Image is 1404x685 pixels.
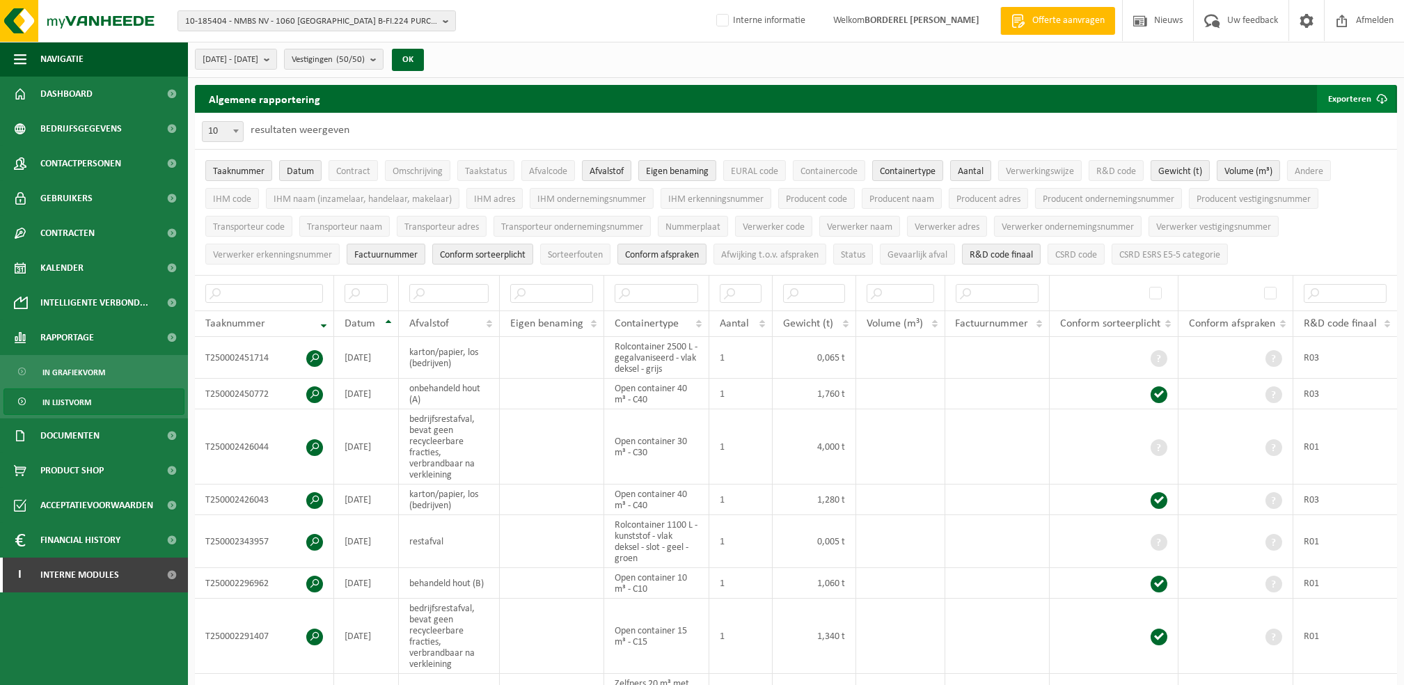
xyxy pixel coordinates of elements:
[709,599,773,674] td: 1
[709,568,773,599] td: 1
[841,250,865,260] span: Status
[3,359,184,385] a: In grafiekvorm
[529,166,567,177] span: Afvalcode
[345,318,375,329] span: Datum
[604,409,709,485] td: Open container 30 m³ - C30
[1055,250,1097,260] span: CSRD code
[537,194,646,205] span: IHM ondernemingsnummer
[205,216,292,237] button: Transporteur codeTransporteur code: Activate to sort
[195,337,334,379] td: T250002451714
[213,250,332,260] span: Verwerker erkenningsnummer
[590,166,624,177] span: Afvalstof
[721,250,819,260] span: Afwijking t.o.v. afspraken
[195,85,334,113] h2: Algemene rapportering
[399,599,500,674] td: bedrijfsrestafval, bevat geen recycleerbare fracties, verbrandbaar na verkleining
[1035,188,1182,209] button: Producent ondernemingsnummerProducent ondernemingsnummer: Activate to sort
[329,160,378,181] button: ContractContract: Activate to sort
[709,409,773,485] td: 1
[731,166,778,177] span: EURAL code
[1149,216,1279,237] button: Verwerker vestigingsnummerVerwerker vestigingsnummer: Activate to sort
[205,160,272,181] button: TaaknummerTaaknummer: Activate to remove sorting
[205,188,259,209] button: IHM codeIHM code: Activate to sort
[40,216,95,251] span: Contracten
[14,558,26,592] span: I
[615,318,679,329] span: Containertype
[604,568,709,599] td: Open container 10 m³ - C10
[195,485,334,515] td: T250002426043
[213,194,251,205] span: IHM code
[266,188,459,209] button: IHM naam (inzamelaar, handelaar, makelaar)IHM naam (inzamelaar, handelaar, makelaar): Activate to...
[720,318,749,329] span: Aantal
[998,160,1082,181] button: VerwerkingswijzeVerwerkingswijze: Activate to sort
[292,49,365,70] span: Vestigingen
[1317,85,1396,113] button: Exporteren
[40,558,119,592] span: Interne modules
[399,515,500,568] td: restafval
[540,244,610,265] button: SorteerfoutenSorteerfouten: Activate to sort
[819,216,900,237] button: Verwerker naamVerwerker naam: Activate to sort
[1002,222,1134,233] span: Verwerker ondernemingsnummer
[783,318,833,329] span: Gewicht (t)
[1000,7,1115,35] a: Offerte aanvragen
[709,515,773,568] td: 1
[773,599,855,674] td: 1,340 t
[195,379,334,409] td: T250002450772
[1293,409,1397,485] td: R01
[40,181,93,216] span: Gebruikers
[617,244,707,265] button: Conform afspraken : Activate to sort
[530,188,654,209] button: IHM ondernemingsnummerIHM ondernemingsnummer: Activate to sort
[786,194,847,205] span: Producent code
[392,49,424,71] button: OK
[203,49,258,70] span: [DATE] - [DATE]
[397,216,487,237] button: Transporteur adresTransporteur adres: Activate to sort
[962,244,1041,265] button: R&D code finaalR&amp;D code finaal: Activate to sort
[334,379,399,409] td: [DATE]
[604,379,709,409] td: Open container 40 m³ - C40
[195,49,277,70] button: [DATE] - [DATE]
[213,222,285,233] span: Transporteur code
[833,244,873,265] button: StatusStatus: Activate to sort
[385,160,450,181] button: OmschrijvingOmschrijving: Activate to sort
[950,160,991,181] button: AantalAantal: Activate to sort
[665,222,720,233] span: Nummerplaat
[213,166,265,177] span: Taaknummer
[1293,515,1397,568] td: R01
[1151,160,1210,181] button: Gewicht (t)Gewicht (t): Activate to sort
[457,160,514,181] button: TaakstatusTaakstatus: Activate to sort
[827,222,892,233] span: Verwerker naam
[1293,599,1397,674] td: R01
[40,111,122,146] span: Bedrijfsgegevens
[1112,244,1228,265] button: CSRD ESRS E5-5 categorieCSRD ESRS E5-5 categorie: Activate to sort
[40,42,84,77] span: Navigatie
[334,515,399,568] td: [DATE]
[1304,318,1377,329] span: R&D code finaal
[336,55,365,64] count: (50/50)
[299,216,390,237] button: Transporteur naamTransporteur naam: Activate to sort
[1119,250,1220,260] span: CSRD ESRS E5-5 categorie
[399,568,500,599] td: behandeld hout (B)
[907,216,987,237] button: Verwerker adresVerwerker adres: Activate to sort
[185,11,437,32] span: 10-185404 - NMBS NV - 1060 [GEOGRAPHIC_DATA] B-FI.224 PURCHASE ACCOUTING 56
[958,166,984,177] span: Aantal
[195,515,334,568] td: T250002343957
[773,409,855,485] td: 4,000 t
[307,222,382,233] span: Transporteur naam
[1043,194,1174,205] span: Producent ondernemingsnummer
[399,485,500,515] td: karton/papier, los (bedrijven)
[773,379,855,409] td: 1,760 t
[773,337,855,379] td: 0,065 t
[867,318,923,329] span: Volume (m³)
[709,379,773,409] td: 1
[1048,244,1105,265] button: CSRD codeCSRD code: Activate to sort
[510,318,583,329] span: Eigen benaming
[501,222,643,233] span: Transporteur ondernemingsnummer
[334,568,399,599] td: [DATE]
[1189,318,1275,329] span: Conform afspraken
[251,125,349,136] label: resultaten weergeven
[195,599,334,674] td: T250002291407
[956,194,1020,205] span: Producent adres
[202,121,244,142] span: 10
[723,160,786,181] button: EURAL codeEURAL code: Activate to sort
[195,409,334,485] td: T250002426044
[274,194,452,205] span: IHM naam (inzamelaar, handelaar, makelaar)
